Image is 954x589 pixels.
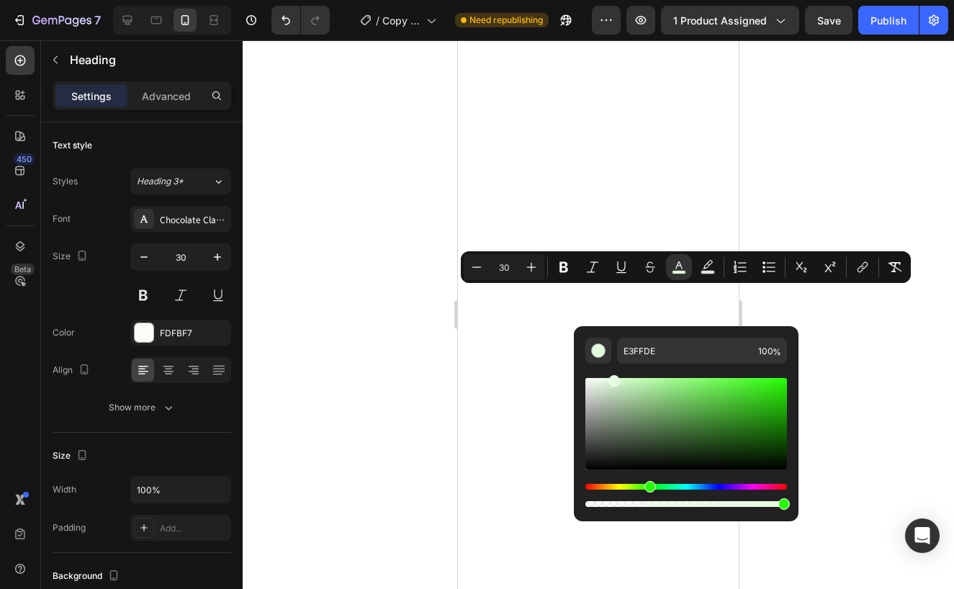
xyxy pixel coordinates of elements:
input: E.g FFFFFF [617,338,752,364]
p: Settings [71,89,112,104]
input: Auto [131,477,230,503]
div: Text style [53,139,92,152]
div: Hue [585,484,787,490]
span: % [773,344,781,360]
div: Add... [160,522,228,535]
div: Color [53,326,75,339]
button: Heading 3* [130,168,231,194]
div: Background [53,567,122,586]
div: Align [53,361,93,380]
div: 450 [14,153,35,165]
div: Size [53,247,91,266]
div: Open Intercom Messenger [905,518,940,553]
button: 1 product assigned [661,6,799,35]
span: Copy of tytyty [382,13,420,28]
p: 7 [94,12,101,29]
span: Heading 3* [137,175,184,188]
button: Save [805,6,852,35]
div: Undo/Redo [271,6,330,35]
button: 7 [6,6,107,35]
p: Advanced [142,89,191,104]
iframe: Design area [458,40,739,589]
div: Chocolate Classical Sans [160,213,228,226]
button: Show more [53,395,231,421]
div: Size [53,446,91,466]
span: 1 product assigned [673,13,767,28]
div: Beta [11,264,35,275]
div: Show more [109,400,176,415]
span: Save [817,14,841,27]
div: FDFBF7 [160,327,228,340]
button: Publish [858,6,919,35]
div: Styles [53,175,78,188]
span: Need republishing [469,14,543,27]
div: Publish [870,13,906,28]
div: Font [53,212,71,225]
div: Editor contextual toolbar [461,251,911,283]
span: / [376,13,379,28]
div: Width [53,483,76,496]
p: Heading [70,51,225,68]
div: Padding [53,521,86,534]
